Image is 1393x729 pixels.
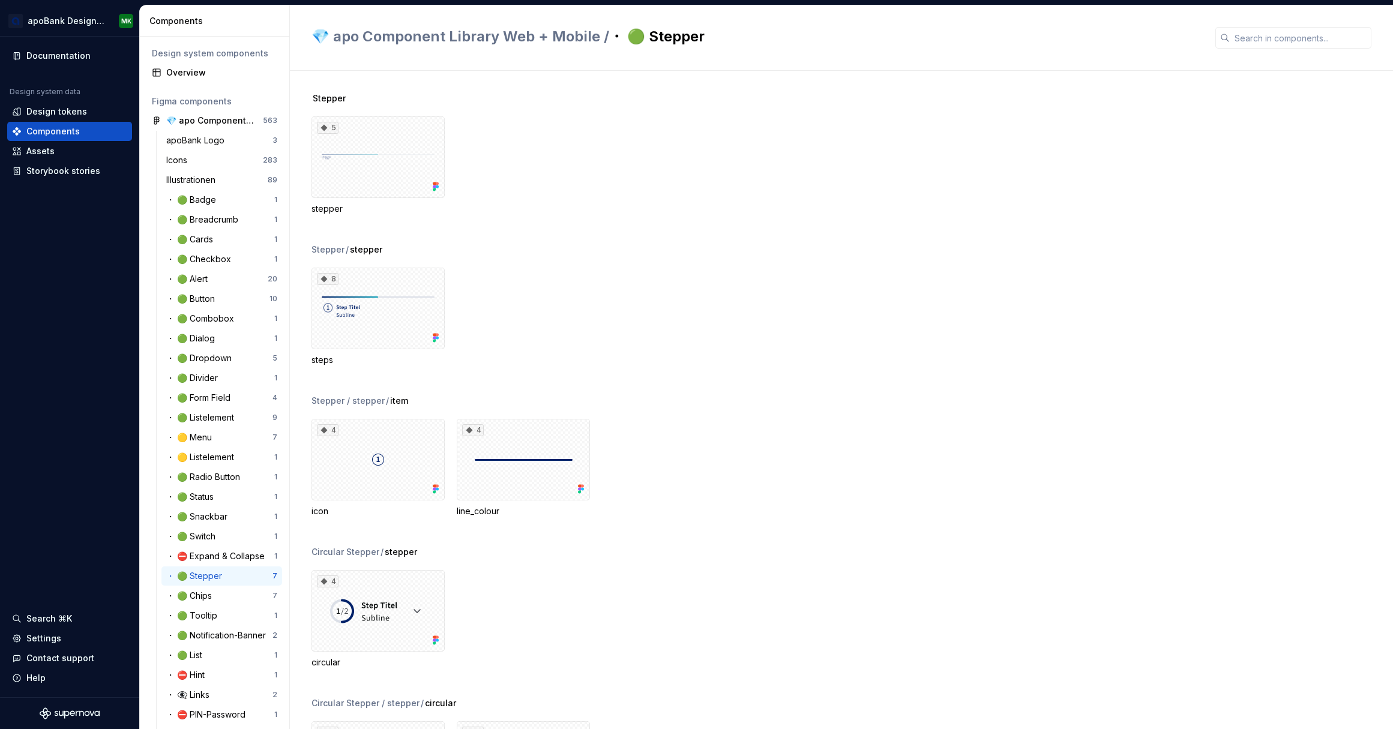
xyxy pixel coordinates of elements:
[26,50,91,62] div: Documentation
[161,190,282,209] a: ・ 🟢 Badge1
[311,697,420,709] div: Circular Stepper / stepper
[274,492,277,502] div: 1
[2,8,137,34] button: apoBank DesignsystemMK
[166,412,239,424] div: ・ 🟢 Listelement
[26,165,100,177] div: Storybook stories
[457,419,590,517] div: 4line_colour
[166,511,232,523] div: ・ 🟢 Snackbar
[7,46,132,65] a: Documentation
[272,571,277,581] div: 7
[263,155,277,165] div: 283
[272,136,277,145] div: 3
[274,215,277,224] div: 1
[274,472,277,482] div: 1
[268,274,277,284] div: 20
[26,672,46,684] div: Help
[274,512,277,521] div: 1
[311,268,445,366] div: 8steps
[26,652,94,664] div: Contact support
[166,669,209,681] div: ・ ⛔ Hint
[161,230,282,249] a: ・ 🟢 Cards1
[421,697,424,709] span: /
[161,309,282,328] a: ・ 🟢 Combobox1
[161,448,282,467] a: ・ 🟡 Listelement1
[161,547,282,566] a: ・ ⛔ Expand & Collapse1
[311,244,344,256] div: Stepper
[381,546,384,558] span: /
[166,273,212,285] div: ・ 🟢 Alert
[274,373,277,383] div: 1
[161,646,282,665] a: ・ 🟢 List1
[161,151,282,170] a: Icons283
[26,613,72,625] div: Search ⌘K
[147,63,282,82] a: Overview
[317,575,338,587] div: 4
[268,175,277,185] div: 89
[317,424,338,436] div: 4
[311,656,445,668] div: circular
[166,471,245,483] div: ・ 🟢 Radio Button
[346,244,349,256] span: /
[274,532,277,541] div: 1
[272,591,277,601] div: 7
[166,689,214,701] div: ・ 👁‍🗨 Links
[317,273,338,285] div: 8
[8,14,23,28] img: e2a5b078-0b6a-41b7-8989-d7f554be194d.png
[147,111,282,130] a: 💎 apo Component Library Web + Mobile563
[272,631,277,640] div: 2
[7,142,132,161] a: Assets
[166,431,217,443] div: ・ 🟡 Menu
[272,393,277,403] div: 4
[274,551,277,561] div: 1
[26,145,55,157] div: Assets
[462,424,484,436] div: 4
[10,87,80,97] div: Design system data
[390,395,408,407] span: item
[166,451,239,463] div: ・ 🟡 Listelement
[161,507,282,526] a: ・ 🟢 Snackbar1
[311,505,445,517] div: icon
[166,570,227,582] div: ・ 🟢 Stepper
[26,106,87,118] div: Design tokens
[26,632,61,644] div: Settings
[161,467,282,487] a: ・ 🟢 Radio Button1
[166,214,243,226] div: ・ 🟢 Breadcrumb
[166,491,218,503] div: ・ 🟢 Status
[166,590,217,602] div: ・ 🟢 Chips
[166,253,236,265] div: ・ 🟢 Checkbox
[161,408,282,427] a: ・ 🟢 Listelement9
[166,649,207,661] div: ・ 🟢 List
[274,254,277,264] div: 1
[161,269,282,289] a: ・ 🟢 Alert20
[311,546,379,558] div: Circular Stepper
[166,313,239,325] div: ・ 🟢 Combobox
[161,250,282,269] a: ・ 🟢 Checkbox1
[269,294,277,304] div: 10
[385,546,417,558] span: stepper
[166,194,221,206] div: ・ 🟢 Badge
[313,92,346,104] span: Stepper
[166,154,192,166] div: Icons
[166,372,223,384] div: ・ 🟢 Divider
[350,244,382,256] span: stepper
[161,685,282,704] a: ・ 👁‍🗨 Links2
[274,314,277,323] div: 1
[166,67,277,79] div: Overview
[7,161,132,181] a: Storybook stories
[7,629,132,648] a: Settings
[161,626,282,645] a: ・ 🟢 Notification-Banner2
[161,487,282,506] a: ・ 🟢 Status1
[152,47,277,59] div: Design system components
[311,570,445,668] div: 4circular
[121,16,131,26] div: MK
[161,606,282,625] a: ・ 🟢 Tooltip1
[166,174,220,186] div: Illustrationen
[274,452,277,462] div: 1
[161,566,282,586] a: ・ 🟢 Stepper7
[161,428,282,447] a: ・ 🟡 Menu7
[26,125,80,137] div: Components
[161,289,282,308] a: ・ 🟢 Button10
[7,122,132,141] a: Components
[40,707,100,719] svg: Supernova Logo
